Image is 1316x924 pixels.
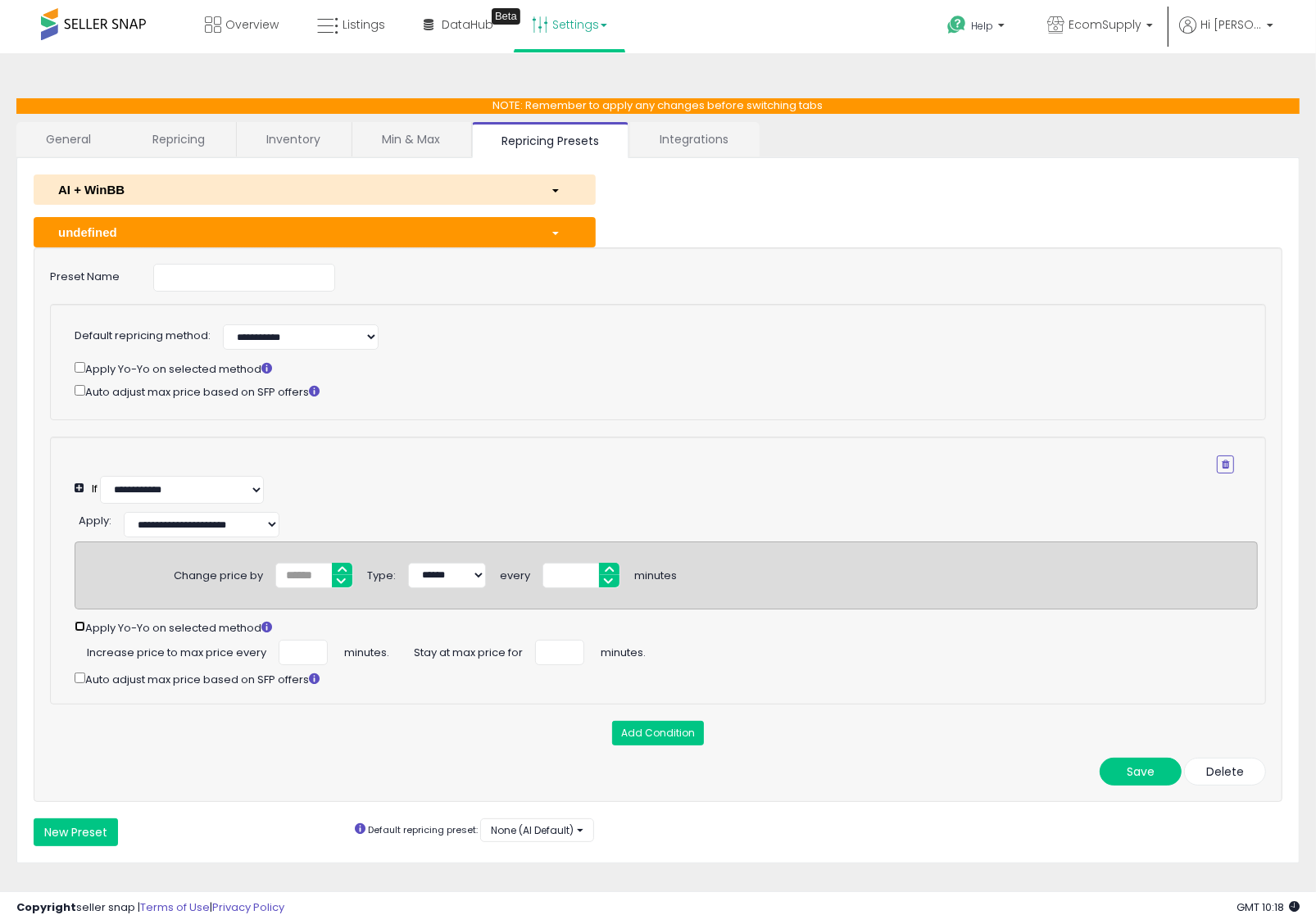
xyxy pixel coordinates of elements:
button: Save [1100,758,1182,786]
span: Overview [225,16,279,33]
a: Repricing [123,122,234,156]
button: Add Condition [612,721,704,745]
span: 2025-09-6 10:18 GMT [1237,899,1300,915]
div: undefined [46,224,538,241]
div: : [79,508,111,529]
div: seller snap | | [16,900,284,916]
a: Min & Max [352,122,470,156]
button: None (AI Default) [480,818,594,842]
span: Help [971,19,993,33]
div: Type: [367,563,396,584]
a: Repricing Presets [472,122,629,158]
span: None (AI Default) [491,823,574,837]
span: Hi [PERSON_NAME] [1200,16,1262,33]
strong: Copyright [16,899,76,915]
span: Apply [79,513,109,528]
a: Terms of Use [140,899,210,915]
label: Default repricing method: [75,328,211,344]
span: Listings [343,16,385,33]
label: Preset Name [38,264,141,285]
div: Auto adjust max price based on SFP offers [75,382,1234,400]
a: Privacy Policy [212,899,284,915]
div: Apply Yo-Yo on selected method [75,359,1234,377]
span: EcomSupply [1069,16,1141,33]
span: Increase price to max price every [87,640,266,661]
a: Hi [PERSON_NAME] [1179,16,1273,53]
div: AI + WinBB [46,181,538,198]
div: Auto adjust max price based on SFP offers [75,669,1258,687]
a: General [16,122,121,156]
a: Inventory [237,122,350,156]
div: Apply Yo-Yo on selected method [75,618,1258,636]
p: NOTE: Remember to apply any changes before switching tabs [16,98,1300,114]
span: minutes. [344,640,389,661]
span: Stay at max price for [414,640,523,661]
small: Default repricing preset: [368,823,478,836]
i: Remove Condition [1222,460,1229,469]
span: minutes. [601,640,646,661]
a: Help [934,2,1021,53]
div: Change price by [174,563,263,584]
button: New Preset [34,818,118,846]
i: Get Help [946,15,967,35]
div: Tooltip anchor [492,8,520,25]
button: undefined [34,217,596,247]
button: Delete [1184,758,1266,786]
a: Integrations [630,122,758,156]
div: every [500,563,530,584]
div: minutes [634,563,677,584]
button: AI + WinBB [34,174,596,205]
span: DataHub [442,16,493,33]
